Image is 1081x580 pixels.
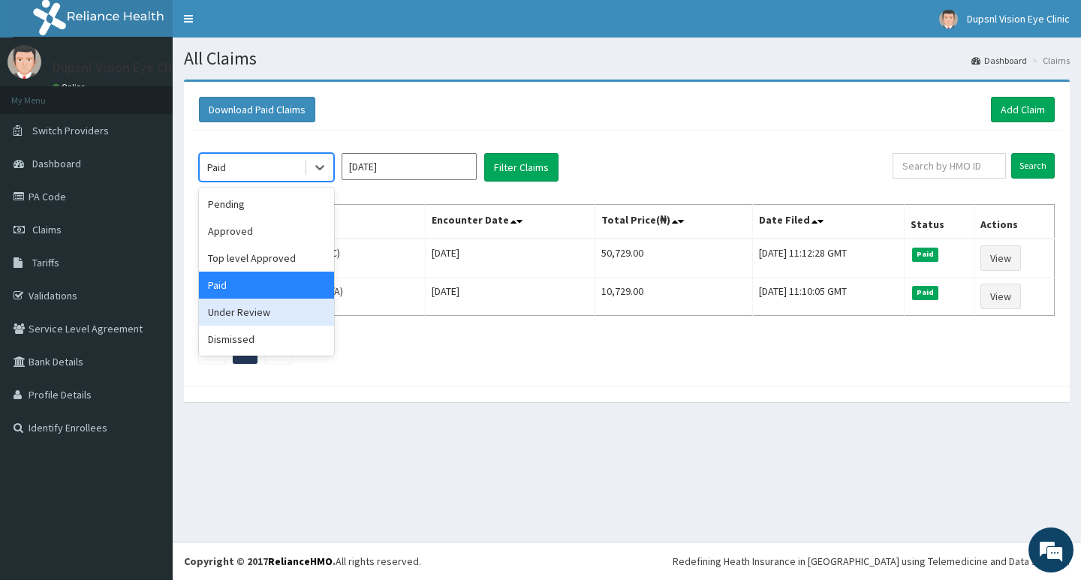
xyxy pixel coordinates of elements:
div: Redefining Heath Insurance in [GEOGRAPHIC_DATA] using Telemedicine and Data Science! [673,554,1070,569]
div: Dismissed [199,326,334,353]
input: Select Month and Year [342,153,477,180]
span: Dashboard [32,157,81,170]
span: Tariffs [32,256,59,269]
button: Filter Claims [484,153,559,182]
td: 50,729.00 [595,239,752,278]
textarea: Type your message and hit 'Enter' [8,410,286,462]
div: Chat with us now [78,84,252,104]
th: Actions [974,205,1054,239]
input: Search by HMO ID [893,153,1006,179]
span: Paid [912,286,939,299]
span: Claims [32,223,62,236]
div: Pending [199,191,334,218]
th: Status [904,205,974,239]
button: Download Paid Claims [199,97,315,122]
td: [DATE] [426,278,595,316]
td: [DATE] 11:10:05 GMT [752,278,904,316]
td: [DATE] [426,239,595,278]
a: View [980,245,1021,271]
img: User Image [8,45,41,79]
td: 10,729.00 [595,278,752,316]
h1: All Claims [184,49,1070,68]
div: Approved [199,218,334,245]
a: Dashboard [971,54,1027,67]
img: User Image [939,10,958,29]
span: Paid [912,248,939,261]
div: Top level Approved [199,245,334,272]
span: We're online! [87,189,207,341]
div: Paid [207,160,226,175]
span: Dupsnl Vision Eye Clinic [967,12,1070,26]
span: Switch Providers [32,124,109,137]
strong: Copyright © 2017 . [184,554,336,568]
td: [DATE] 11:12:28 GMT [752,239,904,278]
th: Date Filed [752,205,904,239]
p: Dupsnl Vision Eye Clinic [53,61,188,74]
div: Paid [199,272,334,299]
a: Online [53,82,89,92]
input: Search [1011,153,1055,179]
li: Claims [1028,54,1070,67]
a: View [980,284,1021,309]
footer: All rights reserved. [173,542,1081,580]
img: d_794563401_company_1708531726252_794563401 [28,75,61,113]
th: Encounter Date [426,205,595,239]
a: Add Claim [991,97,1055,122]
a: RelianceHMO [268,554,333,568]
div: Minimize live chat window [246,8,282,44]
div: Under Review [199,299,334,326]
th: Total Price(₦) [595,205,752,239]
